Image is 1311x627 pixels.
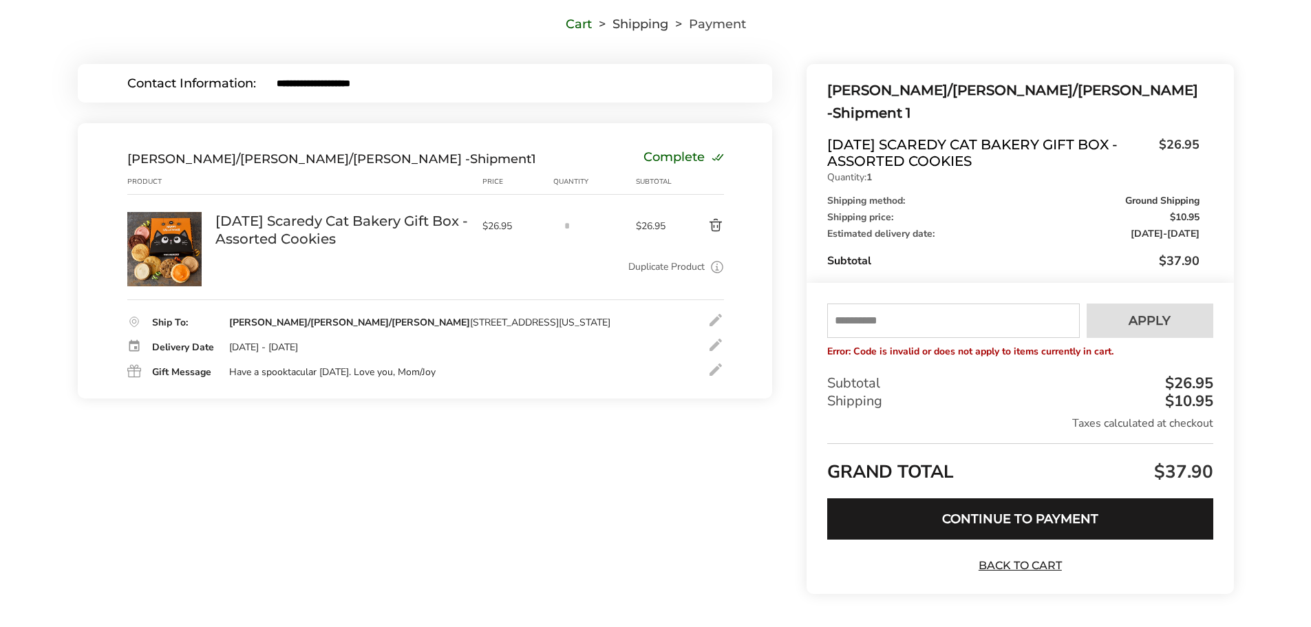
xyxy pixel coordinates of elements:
div: Shipping [827,392,1213,410]
div: Shipping price: [827,213,1199,222]
p: Quantity: [827,173,1199,182]
div: Shipment 1 [827,79,1199,125]
span: $26.95 [1152,136,1200,166]
div: Shipment [127,151,536,167]
div: Have a spooktacular [DATE]. Love you, Mom/Joy [229,366,436,379]
strong: 1 [866,171,872,184]
span: [DATE] [1131,227,1163,240]
p: Error: Code is invalid or does not apply to items currently in cart. [827,345,1213,358]
span: $26.95 [482,220,547,233]
div: Delivery Date [152,343,215,352]
div: Subtotal [827,374,1213,392]
span: Payment [689,19,746,29]
button: Apply [1087,304,1213,338]
div: $10.95 [1162,394,1213,409]
div: Estimated delivery date: [827,229,1199,239]
div: GRAND TOTAL [827,443,1213,488]
span: - [1131,229,1200,239]
button: Delete product [676,217,724,234]
a: Back to Cart [972,558,1068,573]
div: Product [127,176,215,187]
span: 1 [531,151,536,167]
a: Halloween Scaredy Cat Bakery Gift Box - Assorted Cookies [127,211,202,224]
span: $37.90 [1159,253,1200,269]
li: Shipping [592,19,668,29]
span: [DATE] Scaredy Cat Bakery Gift Box - Assorted Cookies [827,136,1151,169]
div: Price [482,176,554,187]
input: E-mail [277,77,723,89]
span: [DATE] [1167,227,1200,240]
div: Subtotal [827,253,1199,269]
a: [DATE] Scaredy Cat Bakery Gift Box - Assorted Cookies [215,212,469,248]
div: Complete [643,151,724,167]
div: Shipping method: [827,196,1199,206]
div: [STREET_ADDRESS][US_STATE] [229,317,610,329]
a: Cart [566,19,592,29]
span: $37.90 [1151,460,1213,484]
span: Apply [1129,315,1171,327]
a: Duplicate Product [628,259,705,275]
div: Taxes calculated at checkout [827,416,1213,431]
span: Ground Shipping [1125,196,1200,206]
div: Subtotal [636,176,676,187]
div: Quantity [553,176,636,187]
span: [PERSON_NAME]/[PERSON_NAME]/[PERSON_NAME] - [127,151,470,167]
span: [PERSON_NAME]/[PERSON_NAME]/[PERSON_NAME] - [827,82,1198,121]
a: [DATE] Scaredy Cat Bakery Gift Box - Assorted Cookies$26.95 [827,136,1199,169]
input: Quantity input [553,212,581,240]
span: $10.95 [1170,213,1200,222]
img: Halloween Scaredy Cat Bakery Gift Box - Assorted Cookies [127,212,202,286]
div: $26.95 [1162,376,1213,391]
div: Contact Information: [127,77,277,89]
strong: [PERSON_NAME]/[PERSON_NAME]/[PERSON_NAME] [229,316,470,329]
button: Continue to Payment [827,498,1213,540]
div: Ship To: [152,318,215,328]
div: [DATE] - [DATE] [229,341,298,354]
span: $26.95 [636,220,676,233]
div: Gift Message [152,368,215,377]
